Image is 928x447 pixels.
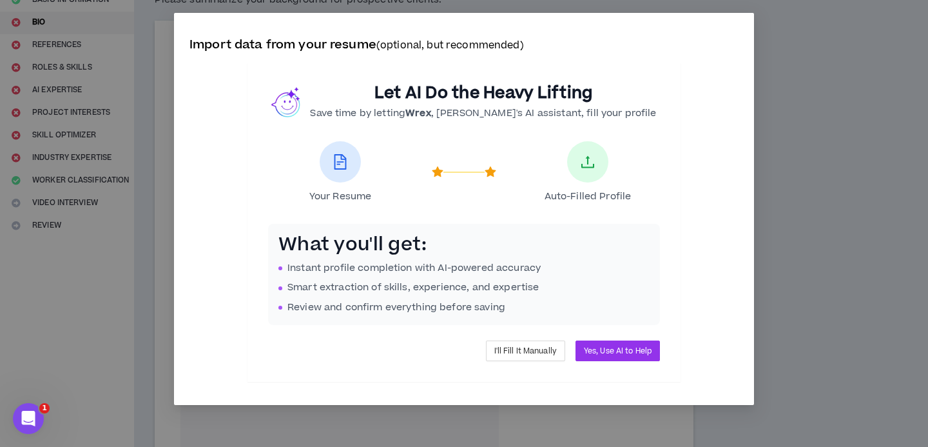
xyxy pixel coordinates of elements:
p: Import data from your resume [189,36,739,55]
span: Auto-Filled Profile [545,190,632,203]
span: Yes, Use AI to Help [584,345,652,357]
p: Save time by letting , [PERSON_NAME]'s AI assistant, fill your profile [310,106,656,121]
span: Your Resume [309,190,372,203]
li: Instant profile completion with AI-powered accuracy [278,261,650,275]
span: upload [580,154,595,170]
li: Review and confirm everything before saving [278,301,650,315]
span: 1 [39,403,50,413]
span: file-text [333,154,348,170]
button: I'll Fill It Manually [486,341,565,361]
button: Yes, Use AI to Help [575,341,660,361]
b: Wrex [405,106,431,120]
iframe: Intercom live chat [13,403,44,434]
h3: What you'll get: [278,234,650,256]
button: Close [719,13,754,48]
span: star [432,166,443,178]
small: (optional, but recommended) [376,39,524,52]
span: star [485,166,496,178]
span: I'll Fill It Manually [494,345,557,357]
li: Smart extraction of skills, experience, and expertise [278,281,650,295]
img: wrex.png [271,86,302,117]
h2: Let AI Do the Heavy Lifting [310,83,656,104]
